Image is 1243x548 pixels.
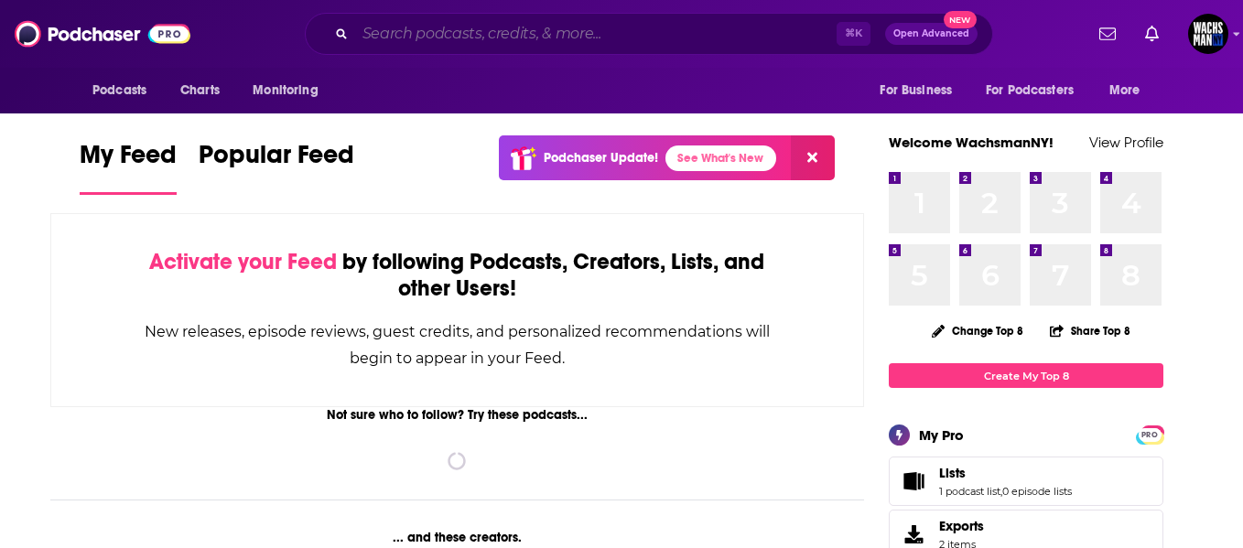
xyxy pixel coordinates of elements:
button: Show profile menu [1188,14,1228,54]
a: Show notifications dropdown [1138,18,1166,49]
a: 0 episode lists [1002,485,1072,498]
a: See What's New [665,145,776,171]
a: 1 podcast list [939,485,1000,498]
span: PRO [1139,428,1161,442]
span: Open Advanced [893,29,969,38]
img: User Profile [1188,14,1228,54]
p: Podchaser Update! [544,150,658,166]
a: Charts [168,73,231,108]
div: by following Podcasts, Creators, Lists, and other Users! [143,249,772,302]
a: Popular Feed [199,139,354,195]
button: open menu [974,73,1100,108]
button: open menu [240,73,341,108]
a: Welcome WachsmanNY! [889,134,1054,151]
span: More [1109,78,1140,103]
span: New [944,11,977,28]
span: , [1000,485,1002,498]
span: Exports [939,518,984,534]
span: Podcasts [92,78,146,103]
button: open menu [80,73,170,108]
button: Share Top 8 [1049,313,1131,349]
span: Activate your Feed [149,248,337,275]
span: Monitoring [253,78,318,103]
span: Exports [895,521,932,547]
span: Logged in as WachsmanNY [1188,14,1228,54]
div: New releases, episode reviews, guest credits, and personalized recommendations will begin to appe... [143,318,772,371]
a: Lists [895,468,932,494]
div: My Pro [919,426,964,444]
span: Popular Feed [199,139,354,181]
span: ⌘ K [837,22,870,46]
span: For Podcasters [986,78,1074,103]
img: Podchaser - Follow, Share and Rate Podcasts [15,16,190,51]
input: Search podcasts, credits, & more... [355,19,837,48]
span: My Feed [80,139,177,181]
span: Charts [180,78,220,103]
a: Lists [939,465,1072,481]
a: Create My Top 8 [889,363,1163,388]
button: open menu [867,73,975,108]
a: Show notifications dropdown [1092,18,1123,49]
button: Open AdvancedNew [885,23,978,45]
a: My Feed [80,139,177,195]
span: For Business [880,78,952,103]
button: Change Top 8 [921,319,1034,342]
div: ... and these creators. [50,530,864,545]
div: Search podcasts, credits, & more... [305,13,993,55]
span: Lists [939,465,966,481]
span: Lists [889,457,1163,506]
a: PRO [1139,427,1161,441]
a: View Profile [1089,134,1163,151]
button: open menu [1097,73,1163,108]
div: Not sure who to follow? Try these podcasts... [50,407,864,423]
